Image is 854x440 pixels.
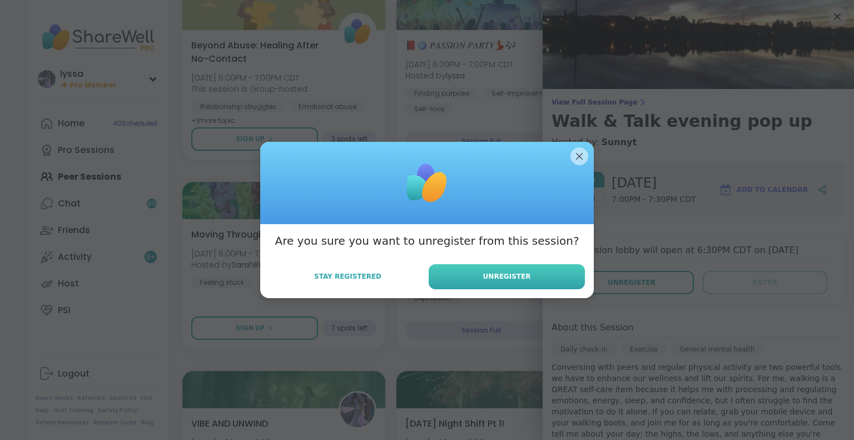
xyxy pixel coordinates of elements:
[269,265,426,288] button: Stay Registered
[399,155,455,211] img: ShareWell Logomark
[429,264,585,289] button: Unregister
[275,233,579,249] h3: Are you sure you want to unregister from this session?
[483,271,531,281] span: Unregister
[314,271,381,281] span: Stay Registered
